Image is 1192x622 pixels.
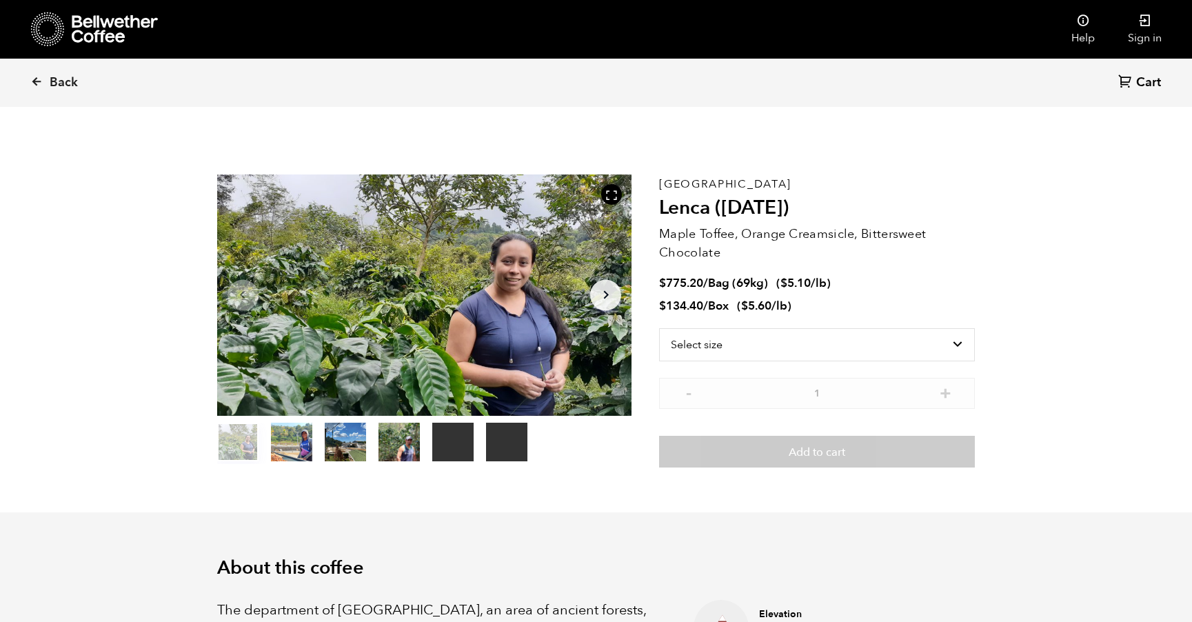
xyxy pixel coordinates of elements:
[659,275,703,291] bdi: 775.20
[217,557,976,579] h2: About this coffee
[780,275,787,291] span: $
[432,423,474,461] video: Your browser does not support the video tag.
[771,298,787,314] span: /lb
[703,275,708,291] span: /
[708,275,768,291] span: Bag (69kg)
[811,275,827,291] span: /lb
[776,275,831,291] span: ( )
[659,225,975,262] p: Maple Toffee, Orange Creamsicle, Bittersweet Chocolate
[737,298,791,314] span: ( )
[486,423,527,461] video: Your browser does not support the video tag.
[741,298,748,314] span: $
[680,385,697,399] button: -
[659,298,666,314] span: $
[1136,74,1161,91] span: Cart
[741,298,771,314] bdi: 5.60
[659,275,666,291] span: $
[780,275,811,291] bdi: 5.10
[1118,74,1164,92] a: Cart
[659,436,975,468] button: Add to cart
[708,298,729,314] span: Box
[703,298,708,314] span: /
[659,197,975,220] h2: Lenca ([DATE])
[50,74,78,91] span: Back
[659,298,703,314] bdi: 134.40
[937,385,954,399] button: +
[759,608,953,621] h4: Elevation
